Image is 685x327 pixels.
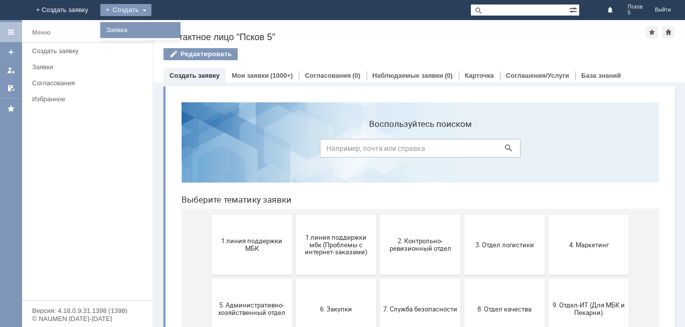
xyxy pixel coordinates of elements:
[375,249,455,309] button: Финансовый отдел
[3,44,19,60] a: Создать заявку
[8,100,485,110] header: Выберите тематику заявки
[32,315,142,322] div: © NAUMEN [DATE]-[DATE]
[102,24,179,36] a: Заявка
[378,275,452,282] span: Финансовый отдел
[122,249,203,309] button: Отдел ИТ (1С)
[628,4,643,10] span: Псков
[373,72,443,79] a: Наблюдаемые заявки
[100,4,151,16] div: Создать
[210,143,284,158] span: 2. Контрольно-ревизионный отдел
[291,120,371,181] button: 3. Отдел логистики
[294,275,368,282] span: Отдел-ИТ (Офис)
[3,80,19,96] a: Мои согласования
[41,275,115,282] span: Бухгалтерия (для мбк)
[146,45,347,63] input: Например, почта или справка
[662,26,674,38] div: Сделать домашней страницей
[207,185,287,245] button: 7. Служба безопасности
[163,32,646,42] div: Контактное лицо "Псков 5"
[581,72,621,79] a: База знаний
[125,211,200,218] span: 6. Закупки
[445,72,453,79] div: (0)
[28,75,150,91] a: Согласования
[41,143,115,158] span: 1 линия поддержки МБК
[28,43,150,59] a: Создать заявку
[628,10,643,16] span: 5
[378,207,452,222] span: 9. Отдел-ИТ (Для МБК и Пекарни)
[375,185,455,245] button: 9. Отдел-ИТ (Для МБК и Пекарни)
[41,207,115,222] span: 5. Административно-хозяйственный отдел
[3,62,19,78] a: Мои заявки
[32,47,146,55] div: Создать заявку
[122,185,203,245] button: 6. Закупки
[38,120,118,181] button: 1 линия поддержки МБК
[270,72,293,79] div: (1000+)
[32,63,146,71] div: Заявки
[32,95,135,103] div: Избранное
[232,72,269,79] a: Мои заявки
[32,79,146,87] div: Согласования
[291,249,371,309] button: Отдел-ИТ (Офис)
[375,120,455,181] button: 4. Маркетинг
[569,5,579,14] span: Расширенный поиск
[38,249,118,309] button: Бухгалтерия (для мбк)
[210,211,284,218] span: 7. Служба безопасности
[207,120,287,181] button: 2. Контрольно-ревизионный отдел
[210,271,284,286] span: Отдел-ИТ (Битрикс24 и CRM)
[38,185,118,245] button: 5. Административно-хозяйственный отдел
[146,25,347,35] label: Воспользуйтесь поиском
[353,72,361,79] div: (0)
[28,59,150,75] a: Заявки
[305,72,351,79] a: Согласования
[122,120,203,181] button: 1 линия поддержки мбк (Проблемы с интернет-заказами)
[32,27,51,39] div: Меню
[506,72,569,79] a: Соглашения/Услуги
[378,146,452,154] span: 4. Маркетинг
[465,72,494,79] a: Карточка
[291,185,371,245] button: 8. Отдел качества
[125,139,200,161] span: 1 линия поддержки мбк (Проблемы с интернет-заказами)
[646,26,658,38] div: Добавить в избранное
[294,146,368,154] span: 3. Отдел логистики
[125,275,200,282] span: Отдел ИТ (1С)
[207,249,287,309] button: Отдел-ИТ (Битрикс24 и CRM)
[32,307,142,314] div: Версия: 4.18.0.9.31.1398 (1398)
[294,211,368,218] span: 8. Отдел качества
[169,72,220,79] a: Создать заявку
